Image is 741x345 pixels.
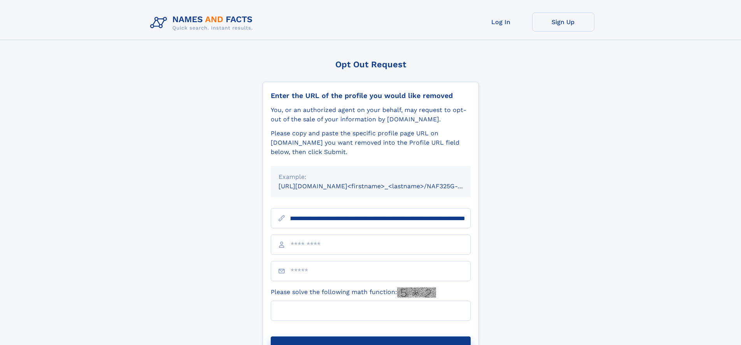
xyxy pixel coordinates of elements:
[147,12,259,33] img: Logo Names and Facts
[263,60,479,69] div: Opt Out Request
[532,12,594,32] a: Sign Up
[279,182,485,190] small: [URL][DOMAIN_NAME]<firstname>_<lastname>/NAF325G-xxxxxxxx
[271,91,471,100] div: Enter the URL of the profile you would like removed
[271,129,471,157] div: Please copy and paste the specific profile page URL on [DOMAIN_NAME] you want removed into the Pr...
[470,12,532,32] a: Log In
[271,287,436,298] label: Please solve the following math function:
[271,105,471,124] div: You, or an authorized agent on your behalf, may request to opt-out of the sale of your informatio...
[279,172,463,182] div: Example:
